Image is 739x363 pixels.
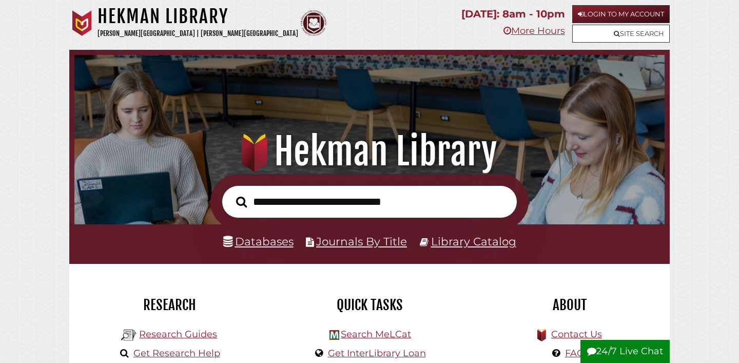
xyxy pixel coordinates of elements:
a: Login to My Account [572,5,670,23]
img: Calvin University [69,10,95,36]
a: Contact Us [551,329,602,340]
h2: Quick Tasks [277,296,462,314]
a: Search MeLCat [341,329,411,340]
h1: Hekman Library [98,5,298,28]
button: Search [231,194,252,211]
a: FAQs [565,348,589,359]
a: Get Research Help [133,348,220,359]
p: [PERSON_NAME][GEOGRAPHIC_DATA] | [PERSON_NAME][GEOGRAPHIC_DATA] [98,28,298,40]
a: Journals By Title [316,235,407,248]
img: Calvin Theological Seminary [301,10,326,36]
i: Search [236,196,247,207]
h2: Research [77,296,262,314]
a: Get InterLibrary Loan [328,348,426,359]
h2: About [477,296,662,314]
img: Hekman Library Logo [329,330,339,340]
a: Research Guides [139,329,217,340]
a: Site Search [572,25,670,43]
h1: Hekman Library [86,129,654,174]
img: Hekman Library Logo [121,328,137,343]
p: [DATE]: 8am - 10pm [461,5,565,23]
a: Library Catalog [431,235,516,248]
a: More Hours [503,25,565,36]
a: Databases [223,235,294,248]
